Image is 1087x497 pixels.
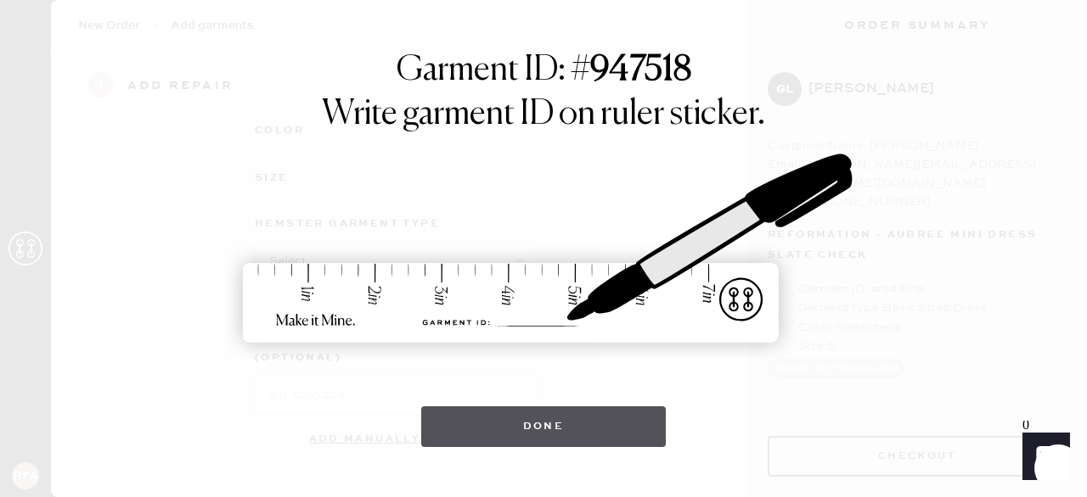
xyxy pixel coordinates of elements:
[322,94,765,135] h1: Write garment ID on ruler sticker.
[225,109,862,389] img: ruler-sticker-sharpie.svg
[421,406,667,447] button: Done
[590,53,691,87] strong: 947518
[397,50,691,94] h1: Garment ID: #
[1006,421,1079,494] iframe: Front Chat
